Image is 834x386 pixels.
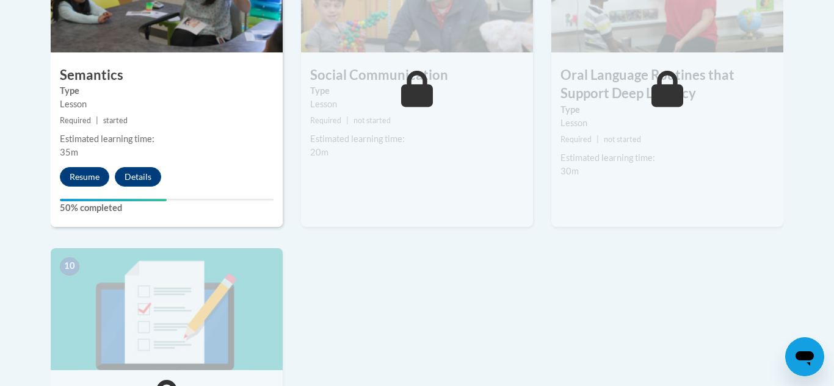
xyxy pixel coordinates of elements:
span: 35m [60,147,78,157]
label: Type [310,84,524,98]
label: 50% completed [60,201,274,215]
label: Type [60,84,274,98]
span: not started [604,135,641,144]
h3: Semantics [51,66,283,85]
span: Required [560,135,592,144]
span: Required [60,116,91,125]
span: 30m [560,166,579,176]
div: Lesson [310,98,524,111]
span: not started [354,116,391,125]
div: Estimated learning time: [560,151,774,165]
span: | [346,116,349,125]
button: Resume [60,167,109,187]
span: | [596,135,599,144]
div: Lesson [560,116,774,130]
h3: Social Communication [301,66,533,85]
label: Type [560,103,774,116]
button: Details [115,167,161,187]
img: Course Image [51,248,283,370]
iframe: Button to launch messaging window [785,337,824,376]
div: Estimated learning time: [310,132,524,146]
div: Estimated learning time: [60,132,274,146]
span: Required [310,116,341,125]
span: started [103,116,128,125]
span: 20m [310,147,328,157]
div: Lesson [60,98,274,111]
span: 10 [60,257,79,276]
span: | [96,116,98,125]
h3: Oral Language Routines that Support Deep Literacy [551,66,783,104]
div: Your progress [60,199,167,201]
